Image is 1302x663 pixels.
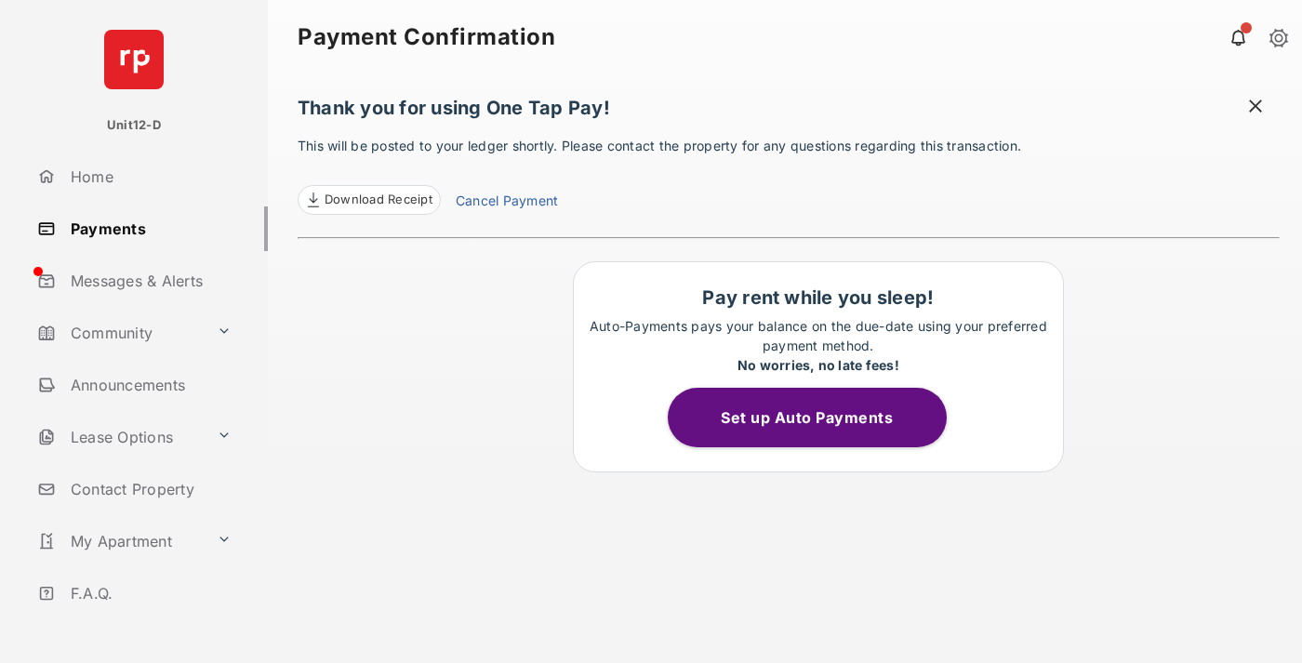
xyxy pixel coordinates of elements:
a: Lease Options [30,415,209,459]
div: No worries, no late fees! [583,355,1054,375]
a: Announcements [30,363,268,407]
a: Messages & Alerts [30,259,268,303]
a: Download Receipt [298,185,441,215]
button: Set up Auto Payments [668,388,947,447]
a: Contact Property [30,467,268,511]
a: My Apartment [30,519,209,564]
h1: Thank you for using One Tap Pay! [298,97,1280,128]
a: Community [30,311,209,355]
h1: Pay rent while you sleep! [583,286,1054,309]
img: svg+xml;base64,PHN2ZyB4bWxucz0iaHR0cDovL3d3dy53My5vcmcvMjAwMC9zdmciIHdpZHRoPSI2NCIgaGVpZ2h0PSI2NC... [104,30,164,89]
p: Unit12-D [107,116,161,135]
span: Download Receipt [325,191,432,209]
a: Payments [30,206,268,251]
a: F.A.Q. [30,571,268,616]
p: Auto-Payments pays your balance on the due-date using your preferred payment method. [583,316,1054,375]
strong: Payment Confirmation [298,26,555,48]
a: Cancel Payment [456,191,558,215]
a: Set up Auto Payments [668,408,969,427]
p: This will be posted to your ledger shortly. Please contact the property for any questions regardi... [298,136,1280,215]
a: Home [30,154,268,199]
